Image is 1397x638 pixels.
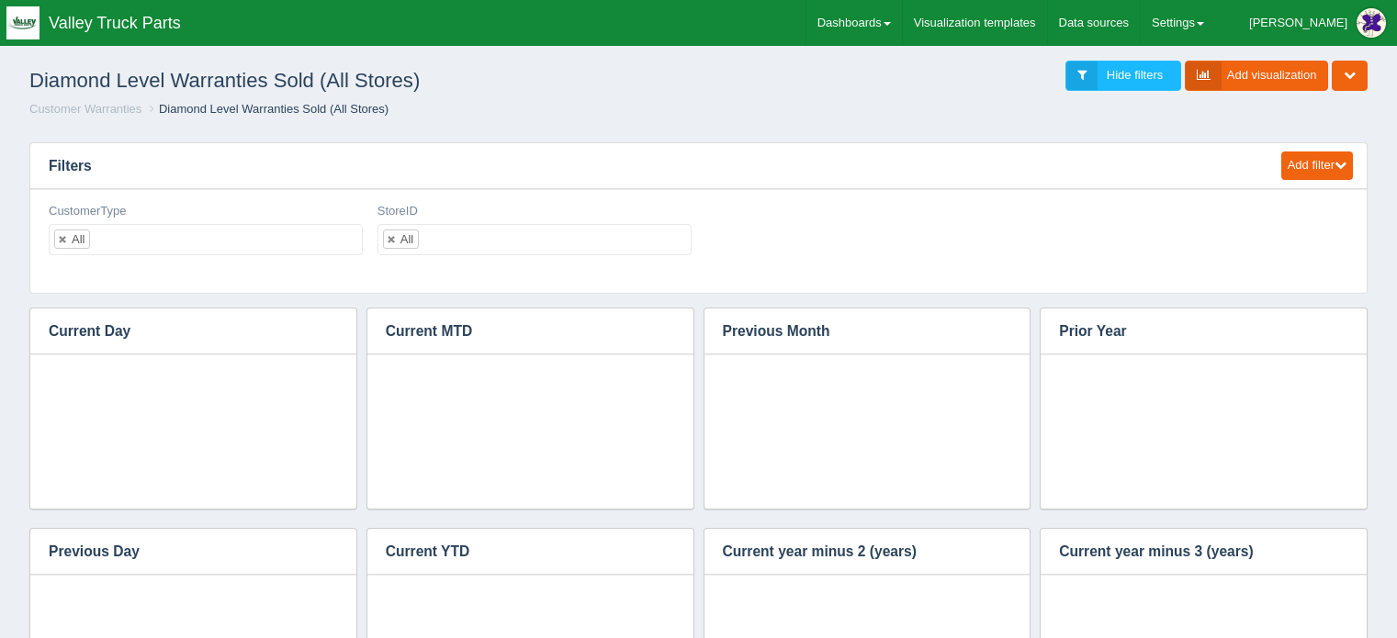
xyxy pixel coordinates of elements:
div: [PERSON_NAME] [1249,5,1347,41]
h3: Current year minus 3 (years) [1041,529,1339,575]
label: StoreID [377,203,418,220]
h3: Previous Day [30,529,329,575]
span: Valley Truck Parts [49,14,181,32]
a: Customer Warranties [29,102,141,116]
h3: Previous Month [704,308,1003,354]
span: Hide filters [1107,68,1163,82]
h3: Current Day [30,308,329,354]
h3: Filters [30,143,1264,189]
h3: Prior Year [1041,308,1339,354]
div: All [72,233,84,245]
img: Profile Picture [1357,8,1386,38]
a: Add visualization [1185,61,1329,91]
h3: Current YTD [367,529,666,575]
a: Hide filters [1065,61,1181,91]
h3: Current MTD [367,308,666,354]
button: Add filter [1281,151,1353,180]
label: CustomerType [49,203,127,220]
img: q1blfpkbivjhsugxdrfq.png [6,6,39,39]
h3: Current year minus 2 (years) [704,529,1003,575]
h1: Diamond Level Warranties Sold (All Stores) [29,61,699,101]
li: Diamond Level Warranties Sold (All Stores) [145,101,389,118]
div: All [400,233,413,245]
